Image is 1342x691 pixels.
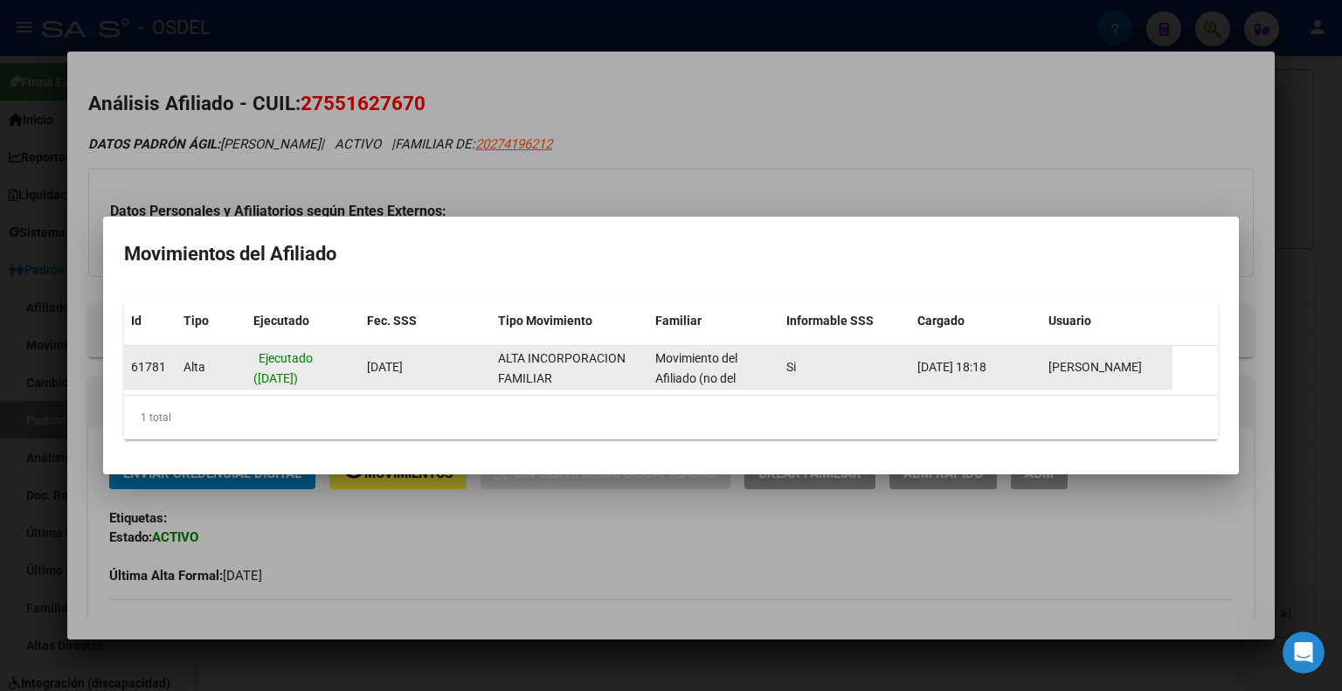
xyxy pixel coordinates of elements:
span: Si [786,360,796,374]
datatable-header-cell: Informable SSS [779,302,910,340]
span: Usuario [1048,314,1091,328]
span: Movimiento del Afiliado (no del grupo) [655,351,737,405]
span: Id [131,314,142,328]
span: Ejecutado [253,314,309,328]
datatable-header-cell: Ejecutado [246,302,360,340]
span: Tipo Movimiento [498,314,592,328]
div: 1 total [124,396,1218,439]
span: Familiar [655,314,702,328]
span: [PERSON_NAME] [1048,360,1142,374]
span: [DATE] [367,360,403,374]
span: Alta [183,360,205,374]
span: 61781 [131,360,166,374]
datatable-header-cell: Cargado [910,302,1041,340]
span: Cargado [917,314,965,328]
datatable-header-cell: Familiar [648,302,779,340]
span: Tipo [183,314,209,328]
span: ALTA INCORPORACION FAMILIAR [498,351,626,385]
datatable-header-cell: Usuario [1041,302,1173,340]
h2: Movimientos del Afiliado [124,238,1218,271]
datatable-header-cell: Fec. SSS [360,302,491,340]
iframe: Intercom live chat [1283,632,1325,674]
span: Ejecutado ([DATE]) [253,351,313,385]
datatable-header-cell: Id [124,302,176,340]
datatable-header-cell: Tipo [176,302,246,340]
span: Informable SSS [786,314,874,328]
span: Fec. SSS [367,314,417,328]
span: [DATE] 18:18 [917,360,986,374]
datatable-header-cell: Tipo Movimiento [491,302,648,340]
